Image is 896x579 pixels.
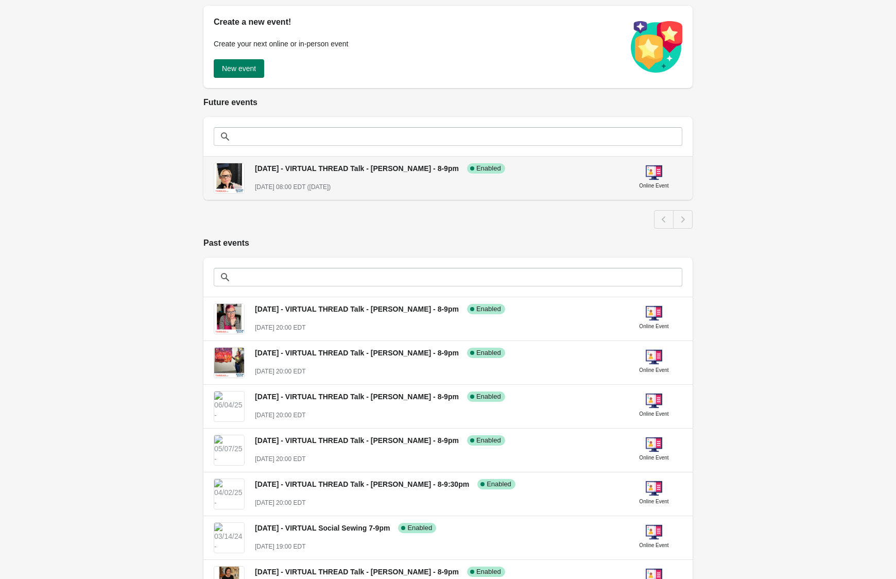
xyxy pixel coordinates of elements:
img: 10/08/25 - VIRTUAL THREAD Talk - Meg Cox - 8-9pm [214,163,244,193]
span: Enabled [476,568,501,576]
img: online-event-5d64391802a09ceff1f8b055f10f5880.png [646,436,662,453]
span: Enabled [476,393,501,401]
span: Enabled [476,164,501,173]
span: [DATE] 20:00 EDT [255,368,305,375]
nav: Pagination [654,210,693,229]
span: [DATE] 20:00 EDT [255,324,305,331]
span: [DATE] - VIRTUAL THREAD Talk - [PERSON_NAME] - 8-9pm [255,393,459,401]
span: Enabled [476,436,501,445]
span: [DATE] 20:00 EDT [255,412,305,419]
span: [DATE] - VIRTUAL THREAD Talk - [PERSON_NAME] - 8-9pm [255,164,459,173]
div: Online Event [639,409,668,419]
span: [DATE] - VIRTUAL THREAD Talk - [PERSON_NAME] - 8-9pm [255,349,459,357]
span: Enabled [407,524,432,532]
img: 08/06/25 - VIRTUAL THREAD Talk - Jen Strauser - 8-9pm [214,348,244,378]
span: [DATE] - VIRTUAL Social Sewing 7-9pm [255,524,390,532]
span: [DATE] 20:00 EDT [255,455,305,463]
span: [DATE] - VIRTUAL THREAD Talk - [PERSON_NAME] - 8-9:30pm [255,480,469,488]
h2: Create a new event! [214,16,621,28]
img: 09/03/25 - VIRTUAL THREAD Talk - Rebecca Cartwright - 8-9pm [214,304,244,334]
p: Create your next online or in-person event [214,39,621,49]
span: [DATE] 19:00 EDT [255,543,305,550]
span: [DATE] - VIRTUAL THREAD Talk - [PERSON_NAME] - 8-9pm [255,568,459,576]
img: online-event-5d64391802a09ceff1f8b055f10f5880.png [646,164,662,181]
span: [DATE] - VIRTUAL THREAD Talk - [PERSON_NAME] - 8-9pm [255,436,459,445]
img: online-event-5d64391802a09ceff1f8b055f10f5880.png [646,393,662,409]
h2: Past events [203,237,693,249]
span: [DATE] - VIRTUAL THREAD Talk - [PERSON_NAME] - 8-9pm [255,305,459,313]
span: [DATE] 20:00 EDT [255,499,305,506]
div: Online Event [639,540,668,551]
img: 06/04/25 - VIRTUAL THREAD Talk - Marisa Simon - 8-9pm [214,391,244,421]
img: online-event-5d64391802a09ceff1f8b055f10f5880.png [646,480,662,497]
div: Online Event [639,497,668,507]
span: Enabled [487,480,511,488]
div: Online Event [639,453,668,463]
span: New event [222,64,256,73]
span: Enabled [476,349,501,357]
img: online-event-5d64391802a09ceff1f8b055f10f5880.png [646,524,662,540]
h2: Future events [203,96,693,109]
div: Online Event [639,365,668,376]
img: 04/02/25 - VIRTUAL THREAD Talk - Kitty Wilkin - 8-9:30pm [214,479,244,509]
img: online-event-5d64391802a09ceff1f8b055f10f5880.png [646,349,662,365]
img: 05/07/25 - VIRTUAL THREAD Talk - Becca Fenstermaker - 8-9pm [214,435,244,465]
img: online-event-5d64391802a09ceff1f8b055f10f5880.png [646,305,662,321]
img: 03/14/24 - VIRTUAL Social Sewing 7-9pm [214,523,244,553]
div: Online Event [639,321,668,332]
span: Enabled [476,305,501,313]
div: Online Event [639,181,668,191]
button: New event [214,59,264,78]
span: [DATE] 08:00 EDT ([DATE]) [255,183,331,191]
